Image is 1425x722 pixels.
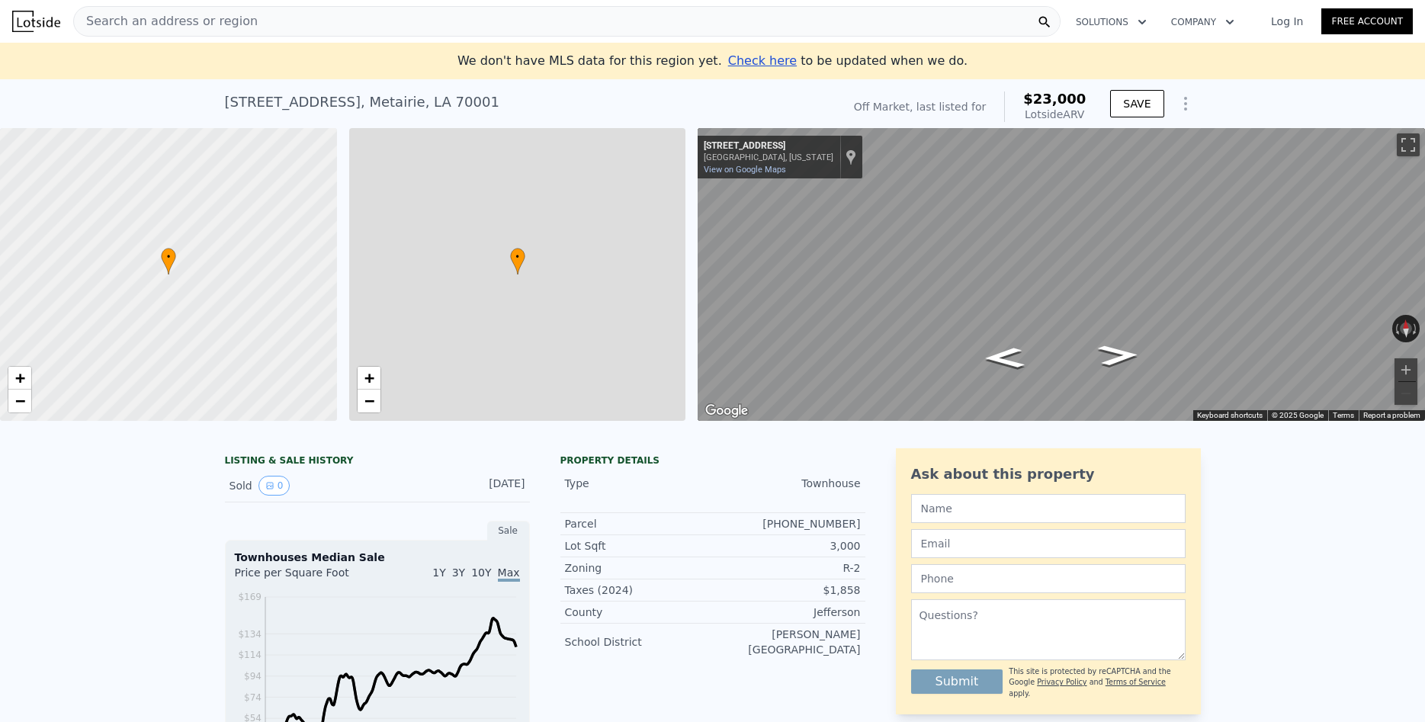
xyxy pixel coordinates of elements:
[1400,315,1413,343] button: Reset the view
[1392,315,1401,342] button: Rotate counterclockwise
[1080,340,1156,371] path: Go East, Colebrook Dr
[358,390,380,412] a: Zoom out
[713,560,861,576] div: R-2
[244,692,262,703] tspan: $74
[12,11,60,32] img: Lotside
[701,401,752,421] a: Open this area in Google Maps (opens a new window)
[15,391,25,410] span: −
[1253,14,1321,29] a: Log In
[1397,133,1420,156] button: Toggle fullscreen view
[1023,91,1086,107] span: $23,000
[565,560,713,576] div: Zoning
[244,671,262,682] tspan: $94
[713,538,861,554] div: 3,000
[487,521,530,541] div: Sale
[225,91,499,113] div: [STREET_ADDRESS] , Metairie , LA 70001
[161,248,176,274] div: •
[968,342,1042,373] path: Go West, Colebrook Dr
[911,564,1186,593] input: Phone
[238,650,262,660] tspan: $114
[911,464,1186,485] div: Ask about this property
[701,401,752,421] img: Google
[498,566,520,582] span: Max
[457,476,525,496] div: [DATE]
[713,476,861,491] div: Townhouse
[565,516,713,531] div: Parcel
[457,52,968,70] div: We don't have MLS data for this region yet.
[911,669,1003,694] button: Submit
[698,128,1425,421] div: Street View
[1395,382,1417,405] button: Zoom out
[1110,90,1163,117] button: SAVE
[364,368,374,387] span: +
[229,476,365,496] div: Sold
[713,516,861,531] div: [PHONE_NUMBER]
[1321,8,1413,34] a: Free Account
[364,391,374,410] span: −
[432,566,445,579] span: 1Y
[728,53,797,68] span: Check here
[1023,107,1086,122] div: Lotside ARV
[565,582,713,598] div: Taxes (2024)
[565,634,713,650] div: School District
[452,566,465,579] span: 3Y
[704,165,786,175] a: View on Google Maps
[1170,88,1201,119] button: Show Options
[911,494,1186,523] input: Name
[15,368,25,387] span: +
[1106,678,1166,686] a: Terms of Service
[713,605,861,620] div: Jefferson
[560,454,865,467] div: Property details
[846,149,856,165] a: Show location on map
[704,152,833,162] div: [GEOGRAPHIC_DATA], [US_STATE]
[510,248,525,274] div: •
[1159,8,1247,36] button: Company
[565,605,713,620] div: County
[235,565,377,589] div: Price per Square Foot
[358,367,380,390] a: Zoom in
[704,140,833,152] div: [STREET_ADDRESS]
[258,476,290,496] button: View historical data
[1272,411,1324,419] span: © 2025 Google
[1363,411,1420,419] a: Report a problem
[225,454,530,470] div: LISTING & SALE HISTORY
[1412,315,1420,342] button: Rotate clockwise
[235,550,520,565] div: Townhouses Median Sale
[728,52,968,70] div: to be updated when we do.
[8,367,31,390] a: Zoom in
[510,250,525,264] span: •
[565,476,713,491] div: Type
[1197,410,1263,421] button: Keyboard shortcuts
[74,12,258,30] span: Search an address or region
[713,582,861,598] div: $1,858
[1009,666,1185,699] div: This site is protected by reCAPTCHA and the Google and apply.
[565,538,713,554] div: Lot Sqft
[1395,358,1417,381] button: Zoom in
[8,390,31,412] a: Zoom out
[1333,411,1354,419] a: Terms (opens in new tab)
[713,627,861,657] div: [PERSON_NAME][GEOGRAPHIC_DATA]
[471,566,491,579] span: 10Y
[854,99,987,114] div: Off Market, last listed for
[698,128,1425,421] div: Map
[1064,8,1159,36] button: Solutions
[161,250,176,264] span: •
[911,529,1186,558] input: Email
[238,592,262,602] tspan: $169
[238,629,262,640] tspan: $134
[1037,678,1086,686] a: Privacy Policy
